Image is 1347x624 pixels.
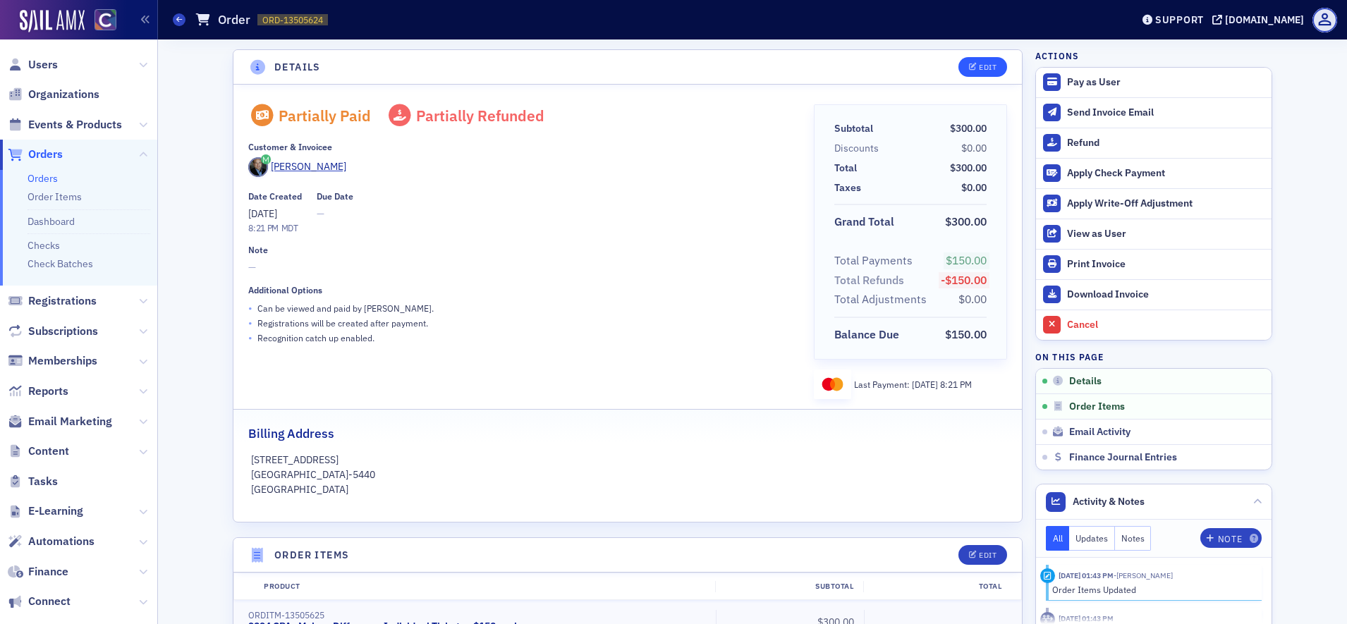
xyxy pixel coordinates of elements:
[1200,528,1262,548] button: Note
[1067,197,1264,210] div: Apply Write-Off Adjustment
[1036,128,1272,158] button: Refund
[248,157,346,177] a: [PERSON_NAME]
[1036,97,1272,128] button: Send Invoice Email
[248,316,252,331] span: •
[251,453,1005,467] p: [STREET_ADDRESS]
[28,172,58,185] a: Orders
[248,285,322,295] div: Additional Options
[834,252,918,269] span: Total Payments
[1067,319,1264,331] div: Cancel
[1212,15,1309,25] button: [DOMAIN_NAME]
[28,190,82,203] a: Order Items
[85,9,116,33] a: View Homepage
[945,214,987,228] span: $300.00
[28,414,112,429] span: Email Marketing
[979,551,996,559] div: Edit
[8,117,122,133] a: Events & Products
[8,443,69,459] a: Content
[248,191,302,202] div: Date Created
[946,253,987,267] span: $150.00
[317,207,353,221] span: —
[28,443,69,459] span: Content
[1036,249,1272,279] a: Print Invoice
[1067,106,1264,119] div: Send Invoice Email
[912,379,940,390] span: [DATE]
[1067,228,1264,240] div: View as User
[248,301,252,316] span: •
[834,141,884,156] span: Discounts
[257,331,374,344] p: Recognition catch up enabled.
[958,292,987,306] span: $0.00
[248,207,277,220] span: [DATE]
[1035,350,1272,363] h4: On this page
[28,215,75,228] a: Dashboard
[1115,526,1152,551] button: Notes
[28,564,68,580] span: Finance
[416,106,544,126] span: Partially Refunded
[958,545,1007,565] button: Edit
[248,610,706,620] div: ORDITM-13505625
[941,273,987,287] span: -$150.00
[251,467,1005,482] p: [GEOGRAPHIC_DATA]-5440
[248,260,793,275] span: —
[248,142,332,152] div: Customer & Invoicee
[8,564,68,580] a: Finance
[1225,13,1304,26] div: [DOMAIN_NAME]
[945,327,987,341] span: $150.00
[834,326,899,343] div: Balance Due
[950,122,987,135] span: $300.00
[834,181,861,195] div: Taxes
[834,161,857,176] div: Total
[1155,13,1204,26] div: Support
[1046,526,1070,551] button: All
[8,384,68,399] a: Reports
[279,222,298,233] span: MDT
[8,594,71,609] a: Connect
[8,324,98,339] a: Subscriptions
[961,181,987,194] span: $0.00
[28,384,68,399] span: Reports
[8,353,97,369] a: Memberships
[1067,137,1264,149] div: Refund
[1036,310,1272,340] button: Cancel
[1040,568,1055,583] div: Activity
[279,106,371,125] div: Partially Paid
[979,63,996,71] div: Edit
[254,581,715,592] div: Product
[28,87,99,102] span: Organizations
[8,414,112,429] a: Email Marketing
[248,245,268,255] div: Note
[834,326,904,343] span: Balance Due
[20,10,85,32] img: SailAMX
[1114,570,1173,580] span: Josh An
[1067,258,1264,271] div: Print Invoice
[834,121,873,136] div: Subtotal
[317,191,353,202] div: Due Date
[834,214,894,231] div: Grand Total
[1059,570,1114,580] time: 1/15/2025 01:43 PM
[257,302,434,314] p: Can be viewed and paid by [PERSON_NAME] .
[1036,158,1272,188] button: Apply Check Payment
[834,252,913,269] div: Total Payments
[958,57,1007,77] button: Edit
[28,257,93,270] a: Check Batches
[1069,526,1115,551] button: Updates
[715,581,863,592] div: Subtotal
[8,293,97,309] a: Registrations
[834,272,909,289] span: Total Refunds
[819,374,847,394] img: mastercard
[28,503,83,519] span: E-Learning
[248,222,279,233] time: 8:21 PM
[1067,167,1264,180] div: Apply Check Payment
[28,117,122,133] span: Events & Products
[834,272,904,289] div: Total Refunds
[274,60,321,75] h4: Details
[1312,8,1337,32] span: Profile
[28,293,97,309] span: Registrations
[28,147,63,162] span: Orders
[834,291,932,308] span: Total Adjustments
[834,121,878,136] span: Subtotal
[854,378,972,391] div: Last Payment:
[28,324,98,339] span: Subscriptions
